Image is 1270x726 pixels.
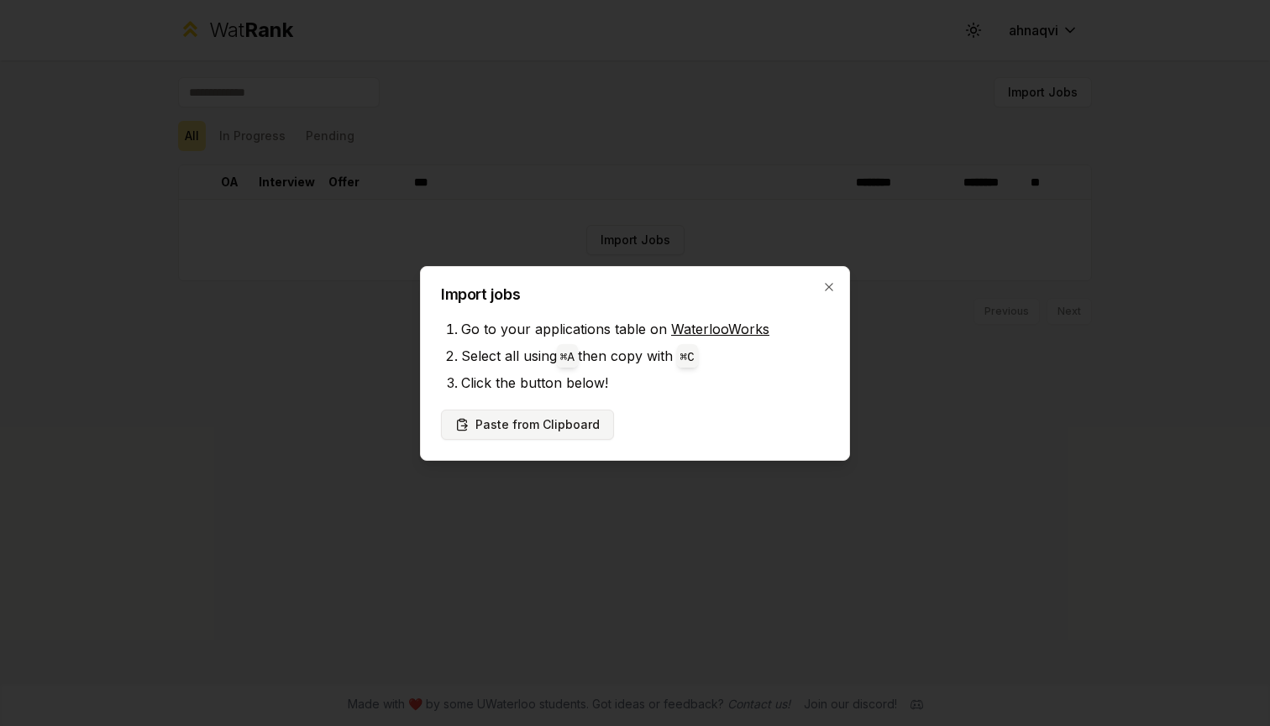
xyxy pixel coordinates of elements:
li: Click the button below! [461,369,829,396]
a: WaterlooWorks [671,321,769,337]
code: ⌘ A [560,351,575,364]
li: Go to your applications table on [461,316,829,342]
code: ⌘ C [680,351,695,364]
button: Paste from Clipboard [441,410,614,440]
h2: Import jobs [441,287,829,302]
li: Select all using then copy with [461,342,829,369]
